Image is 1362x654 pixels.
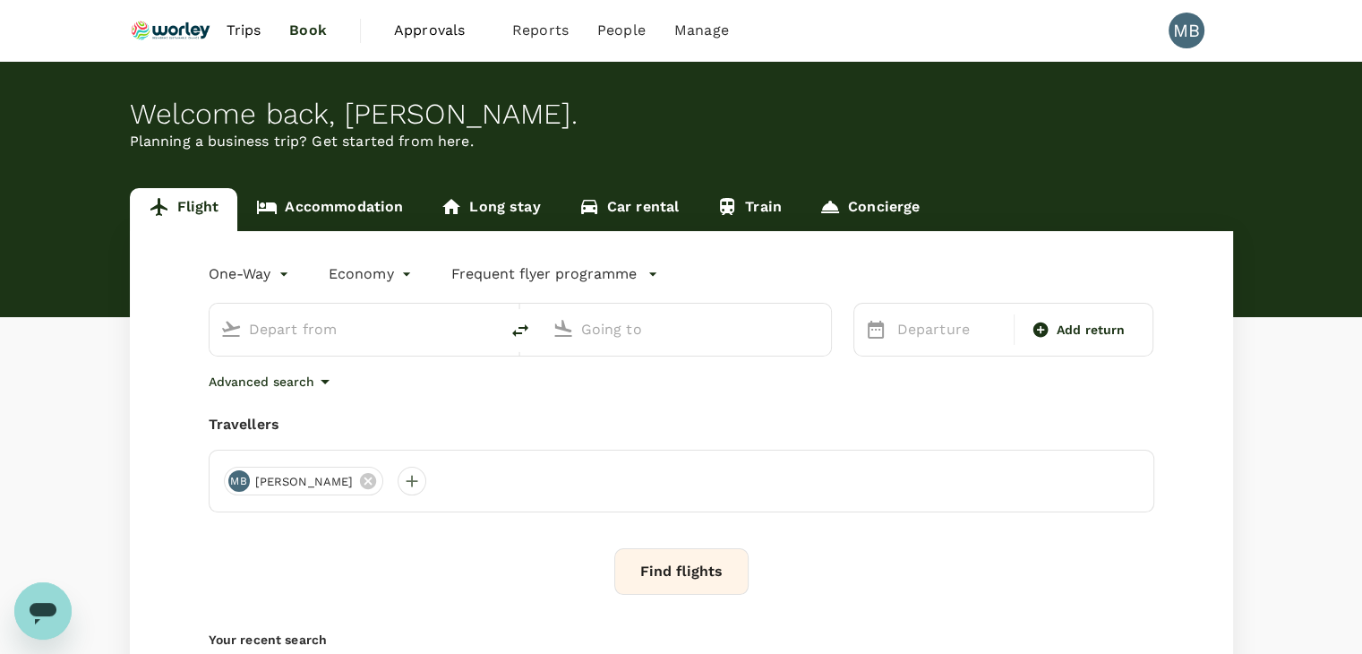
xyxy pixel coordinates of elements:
p: Planning a business trip? Get started from here. [130,131,1233,152]
div: MB [1169,13,1204,48]
span: Approvals [394,20,484,41]
button: Advanced search [209,371,336,392]
span: Add return [1057,321,1126,340]
p: Departure [897,319,1003,340]
div: MB [228,470,250,492]
a: Concierge [801,188,938,231]
a: Long stay [422,188,559,231]
a: Train [698,188,801,231]
span: [PERSON_NAME] [244,473,364,491]
input: Depart from [249,315,461,343]
span: People [597,20,646,41]
button: Open [486,327,490,331]
input: Going to [581,315,793,343]
span: Book [289,20,327,41]
iframe: Button to launch messaging window [14,582,72,640]
p: Frequent flyer programme [451,263,637,285]
div: Welcome back , [PERSON_NAME] . [130,98,1233,131]
span: Reports [512,20,569,41]
div: MB[PERSON_NAME] [224,467,384,495]
a: Accommodation [237,188,422,231]
div: Economy [329,260,415,288]
div: One-Way [209,260,293,288]
p: Advanced search [209,373,314,391]
span: Trips [226,20,261,41]
button: delete [499,309,542,352]
img: Ranhill Worley Sdn Bhd [130,11,212,50]
span: Manage [674,20,729,41]
div: Travellers [209,414,1154,435]
p: Your recent search [209,631,1154,649]
a: Flight [130,188,238,231]
button: Find flights [614,548,749,595]
button: Frequent flyer programme [451,263,658,285]
button: Open [818,327,822,331]
a: Car rental [560,188,698,231]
